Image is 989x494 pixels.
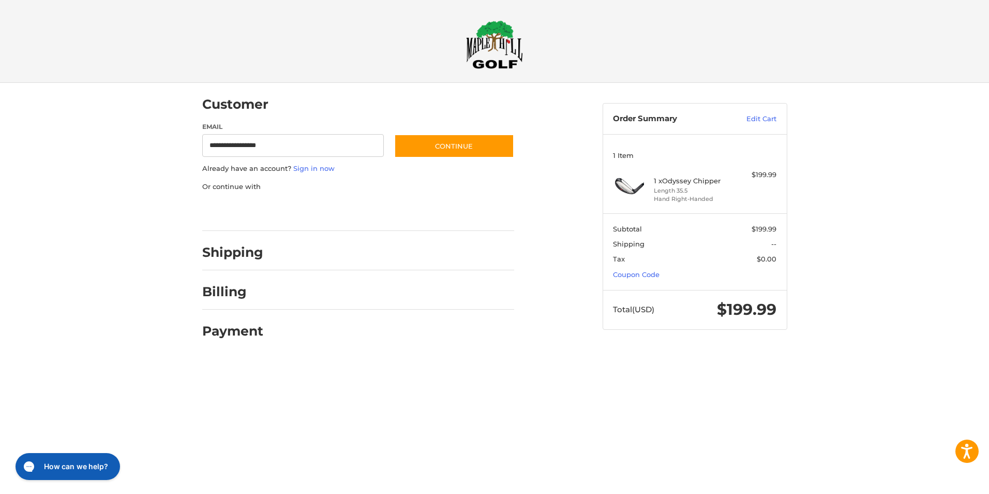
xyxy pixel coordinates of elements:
iframe: PayPal-paylater [287,202,364,221]
div: $199.99 [736,170,776,180]
h4: 1 x Odyssey Chipper [654,177,733,185]
li: Length 35.5 [654,186,733,195]
span: $0.00 [757,255,776,263]
h2: Customer [202,96,268,112]
h3: Order Summary [613,114,724,124]
iframe: PayPal-venmo [374,202,452,221]
h2: Shipping [202,244,263,260]
h2: Billing [202,284,263,300]
a: Sign in now [293,164,335,172]
iframe: Gorgias live chat messenger [10,449,123,484]
span: $199.99 [752,225,776,233]
p: Already have an account? [202,164,514,174]
a: Coupon Code [613,270,660,279]
a: Edit Cart [724,114,776,124]
label: Email [202,122,384,132]
p: Or continue with [202,182,514,192]
span: Subtotal [613,225,642,233]
button: Continue [394,134,514,158]
span: Total (USD) [613,304,654,314]
span: -- [771,240,776,248]
img: Maple Hill Golf [466,20,523,69]
li: Hand Right-Handed [654,195,733,204]
iframe: PayPal-paypal [199,202,276,221]
span: Tax [613,255,625,263]
span: Shipping [613,240,645,248]
span: $199.99 [717,300,776,319]
h3: 1 Item [613,151,776,159]
h2: Payment [202,323,263,339]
